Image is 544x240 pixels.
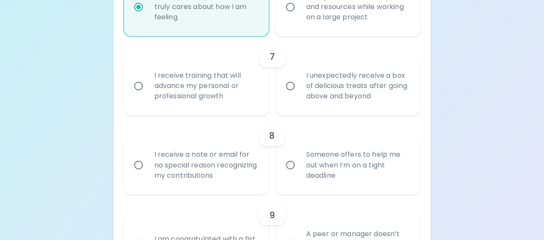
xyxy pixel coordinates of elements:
[124,115,421,194] div: choice-group-check
[148,60,264,112] div: I receive training that will advance my personal or professional growth
[269,50,274,64] h6: 7
[299,60,416,112] div: I unexpectedly receive a box of delicious treats after going above and beyond
[124,36,421,115] div: choice-group-check
[269,208,275,222] h6: 9
[269,129,275,143] h6: 8
[299,139,416,191] div: Someone offers to help me out when I’m on a tight deadline
[148,139,264,191] div: I receive a note or email for no special reason recognizing my contributions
